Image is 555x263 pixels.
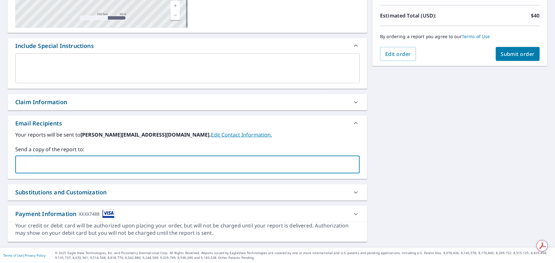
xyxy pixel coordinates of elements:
[15,188,107,197] div: Substitutions and Customization
[15,119,62,128] div: Email Recipients
[25,253,45,258] a: Privacy Policy
[531,12,540,19] p: $40
[102,210,114,218] img: cardImage
[15,145,360,153] label: Send a copy of the report to:
[170,1,180,10] a: Current Level 17, Zoom In
[79,210,100,218] div: XXXX7488
[15,131,360,138] label: Your reports will be sent to
[8,184,367,200] div: Substitutions and Customization
[8,94,367,110] div: Claim Information
[211,131,272,138] a: EditContactInfo
[496,47,540,61] button: Submit order
[380,47,416,61] button: Edit order
[15,98,67,106] div: Claim Information
[8,206,367,222] div: Payment InformationXXXX7488cardImage
[8,116,367,131] div: Email Recipients
[8,38,367,53] div: Include Special Instructions
[80,131,211,138] b: [PERSON_NAME][EMAIL_ADDRESS][DOMAIN_NAME].
[385,51,411,57] span: Edit order
[3,253,45,257] p: |
[15,210,114,218] div: Payment Information
[501,51,535,57] span: Submit order
[380,12,460,19] p: Estimated Total (USD):
[55,251,552,260] p: © 2025 Eagle View Technologies, Inc. and Pictometry International Corp. All Rights Reserved. Repo...
[3,253,23,258] a: Terms of Use
[380,34,540,39] p: By ordering a report you agree to our
[170,10,180,20] a: Current Level 17, Zoom Out
[15,222,360,237] div: Your credit or debit card will be authorized upon placing your order, but will not be charged unt...
[15,42,94,50] div: Include Special Instructions
[462,33,490,39] a: Terms of Use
